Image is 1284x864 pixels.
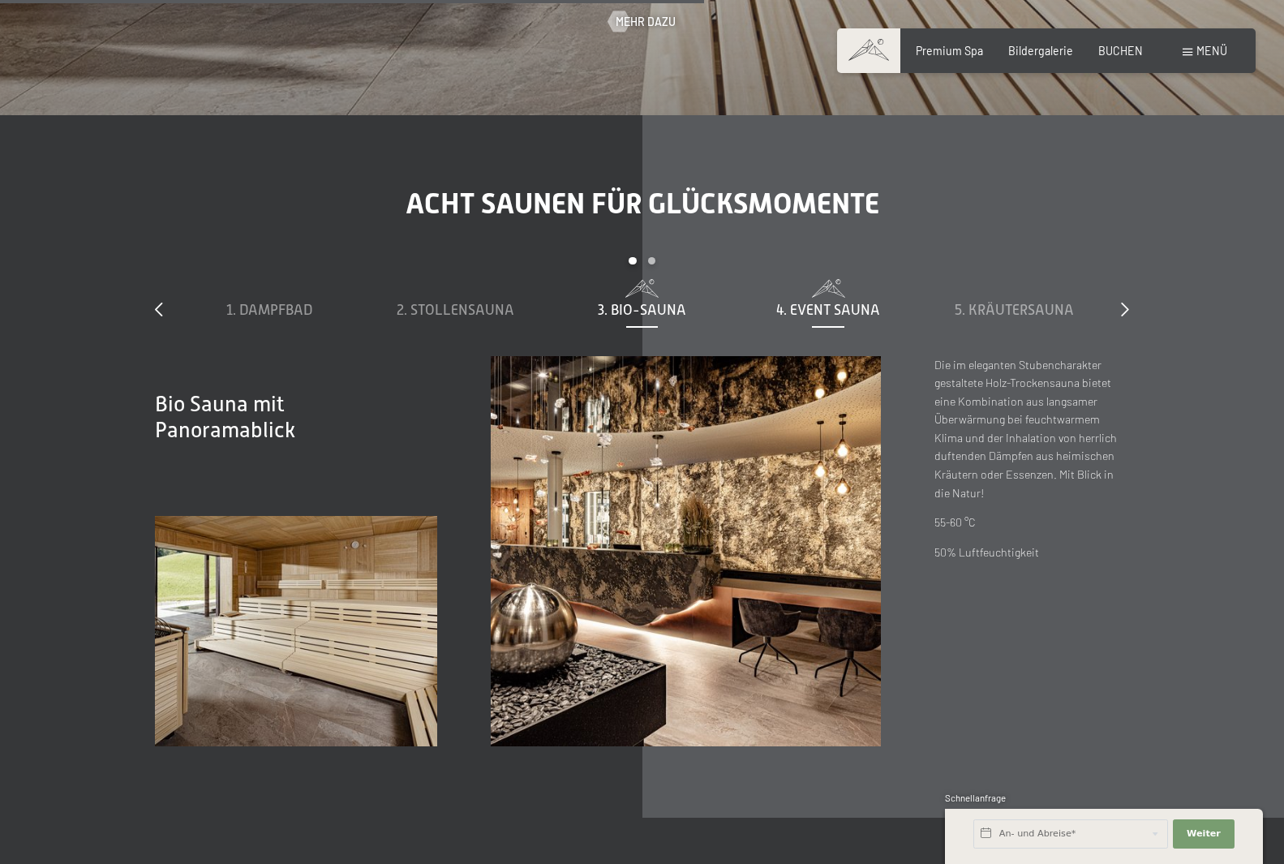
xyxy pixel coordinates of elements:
span: Schnellanfrage [945,793,1006,803]
button: Weiter [1173,819,1235,849]
span: Acht Saunen für Glücksmomente [406,187,879,220]
a: Bildergalerie [1008,44,1073,58]
p: 50% Luftfeuchtigkeit [934,544,1129,562]
div: Carousel Page 1 (Current Slide) [629,257,637,265]
span: Bio Sauna mit Panoramablick [155,392,295,442]
span: Menü [1196,44,1227,58]
span: Mehr dazu [616,14,676,30]
p: Die im eleganten Stubencharakter gestaltete Holz-Trockensauna bietet eine Kombination aus langsam... [934,356,1129,502]
div: Carousel Pagination [176,257,1107,279]
p: 55-60 °C [934,514,1129,532]
img: Wellnesshotels - Sauna - Ruhegebiet - Ahrntal - Luttach [155,516,437,746]
span: 5. Kräutersauna [955,302,1074,318]
span: 4. Event Sauna [776,302,880,318]
span: 1. Dampfbad [226,302,312,318]
span: 3. Bio-Sauna [598,302,686,318]
span: Weiter [1187,827,1221,840]
span: 2. Stollensauna [397,302,514,318]
img: Ein Wellness-Urlaub in Südtirol – 7.700 m² Spa, 10 Saunen [491,356,881,746]
div: Carousel Page 2 [648,257,656,265]
a: Premium Spa [916,44,983,58]
a: BUCHEN [1098,44,1143,58]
